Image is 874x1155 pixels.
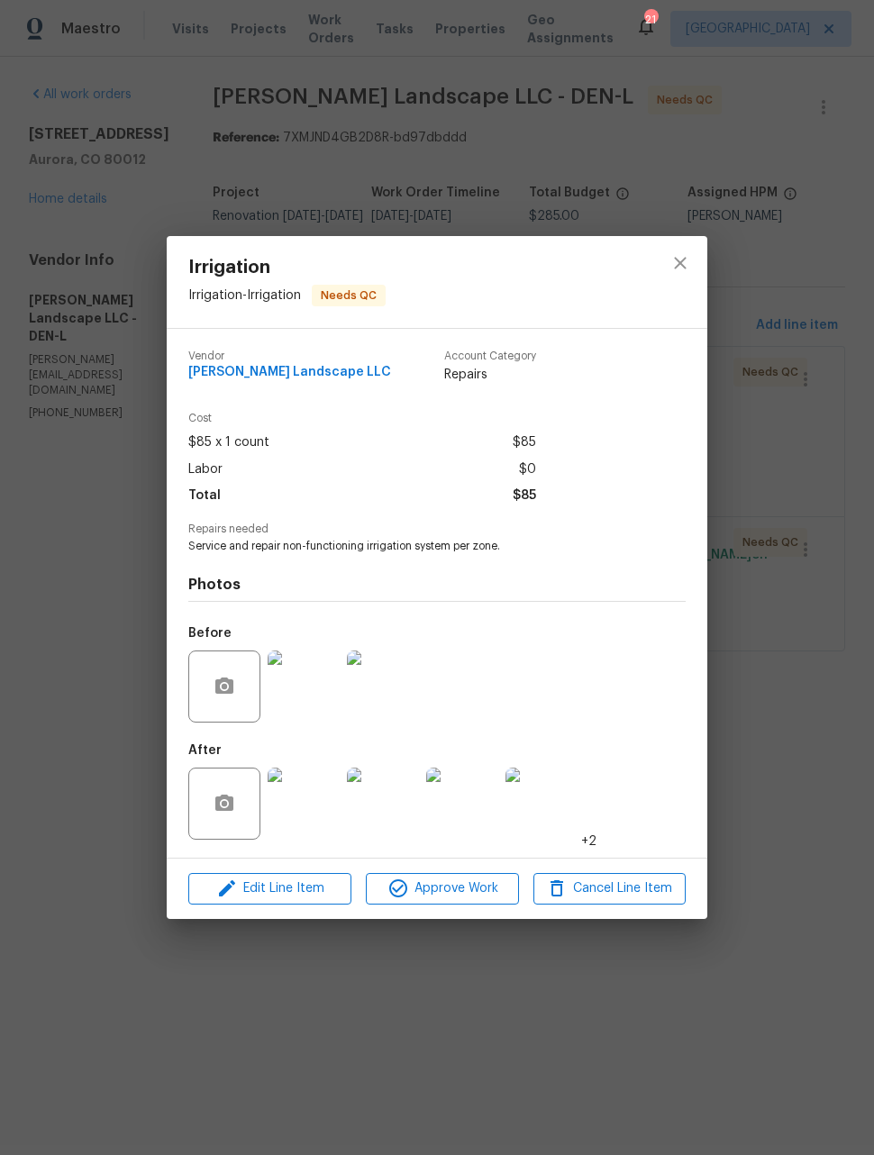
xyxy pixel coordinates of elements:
h5: After [188,744,222,757]
span: [PERSON_NAME] Landscape LLC [188,366,391,379]
span: Total [188,483,221,509]
span: Service and repair non-functioning irrigation system per zone. [188,539,636,554]
span: $85 [513,430,536,456]
div: 21 [644,11,657,29]
span: Vendor [188,350,391,362]
span: Edit Line Item [194,878,346,900]
h5: Before [188,627,232,640]
span: Repairs needed [188,523,686,535]
h4: Photos [188,576,686,594]
span: Needs QC [314,286,384,305]
span: +2 [581,832,596,850]
button: Edit Line Item [188,873,351,905]
span: $0 [519,457,536,483]
button: Approve Work [366,873,518,905]
span: Repairs [444,366,536,384]
span: Cancel Line Item [539,878,680,900]
span: $85 x 1 count [188,430,269,456]
button: Cancel Line Item [533,873,686,905]
span: Irrigation - Irrigation [188,289,301,302]
span: Labor [188,457,223,483]
span: Irrigation [188,258,386,277]
span: Cost [188,413,536,424]
span: $85 [513,483,536,509]
span: Account Category [444,350,536,362]
span: Approve Work [371,878,513,900]
button: close [659,241,702,285]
